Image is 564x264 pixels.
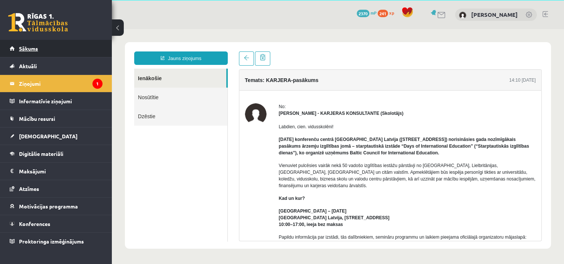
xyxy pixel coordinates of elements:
[10,215,103,232] a: Konferences
[167,82,292,87] strong: [PERSON_NAME] - KARJERAS KONSULTANTE (Skolotājs)
[10,57,103,75] a: Aktuāli
[19,203,78,210] span: Motivācijas programma
[10,233,103,250] a: Proktoringa izmēģinājums
[167,205,424,218] p: Papildu informācija par izstādi, tās dalībniekiem, semināru programmu un laikiem pieejama oficiāl...
[397,48,424,54] div: 14:10 [DATE]
[371,10,376,16] span: mP
[10,128,103,145] a: [DEMOGRAPHIC_DATA]
[8,13,68,32] a: Rīgas 1. Tālmācības vidusskola
[19,238,84,245] span: Proktoringa izmēģinājums
[22,59,116,78] a: Nosūtītie
[389,10,394,16] span: xp
[167,108,418,126] strong: [DATE] konferenču centrā [GEOGRAPHIC_DATA] Latvija ([STREET_ADDRESS]) norisināsies gada nozīmīgāk...
[22,22,116,36] a: Jauns ziņojums
[133,74,155,96] img: Karīna Saveļjeva - KARJERAS KONSULTANTE
[19,92,103,110] legend: Informatīvie ziņojumi
[10,163,103,180] a: Maksājumi
[19,45,38,52] span: Sākums
[19,163,103,180] legend: Maksājumi
[378,10,388,17] span: 241
[459,12,466,19] img: Robijs Cabuls
[167,94,424,101] p: Labdien, cien. vidusskolēni!
[10,198,103,215] a: Motivācijas programma
[19,150,63,157] span: Digitālie materiāli
[19,185,39,192] span: Atzīmes
[19,75,103,92] legend: Ziņojumi
[357,10,369,17] span: 2370
[378,10,398,16] a: 241 xp
[19,115,55,122] span: Mācību resursi
[22,40,114,59] a: Ienākošie
[471,11,518,18] a: [PERSON_NAME]
[19,133,78,139] span: [DEMOGRAPHIC_DATA]
[92,79,103,89] i: 1
[167,74,424,81] div: No:
[357,10,376,16] a: 2370 mP
[133,48,207,54] h4: Temats: KARJERA-pasākums
[10,75,103,92] a: Ziņojumi1
[10,92,103,110] a: Informatīvie ziņojumi
[167,133,424,160] p: Vienuviet pulcēsies vairāk nekā 50 vadošo izglītības iestāžu pārstāvji no [GEOGRAPHIC_DATA], Liel...
[167,167,193,172] strong: Kad un kur?
[19,220,50,227] span: Konferences
[22,78,116,97] a: Dzēstie
[10,40,103,57] a: Sākums
[167,179,278,198] strong: [GEOGRAPHIC_DATA] – [DATE] [GEOGRAPHIC_DATA] Latvija, [STREET_ADDRESS] 10:00–17:00, ieeja bez maksas
[10,110,103,127] a: Mācību resursi
[10,145,103,162] a: Digitālie materiāli
[19,63,37,69] span: Aktuāli
[10,180,103,197] a: Atzīmes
